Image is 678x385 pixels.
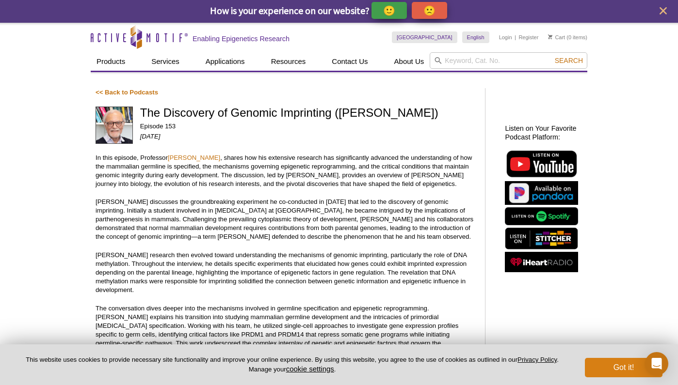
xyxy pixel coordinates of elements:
a: Contact Us [326,52,373,71]
a: English [462,31,489,43]
p: 🙁 [423,4,436,16]
a: Services [145,52,185,71]
a: Cart [548,34,565,41]
a: Register [518,34,538,41]
h2: Enabling Epigenetics Research [193,34,290,43]
img: Azim Surani [96,107,133,144]
img: Your Cart [548,34,552,39]
li: | [515,31,516,43]
p: 🙂 [383,4,395,16]
p: [PERSON_NAME] discusses the groundbreaking experiment he co-conducted in [DATE] that led to the d... [96,198,475,241]
p: Episode 153 [140,122,476,131]
a: [GEOGRAPHIC_DATA] [392,31,457,43]
img: Listen on Spotify [505,207,578,225]
p: [PERSON_NAME] research then evolved toward understanding the mechanisms of genomic imprinting, pa... [96,251,475,294]
p: In this episode, Professor , shares how his extensive research has significantly advanced the und... [96,154,475,188]
span: How is your experience on our website? [210,4,370,16]
button: cookie settings [286,365,334,373]
p: The conversation dives deeper into the mechanisms involved in germline specification and epigenet... [96,304,475,356]
h1: The Discovery of Genomic Imprinting ([PERSON_NAME]) [140,107,476,121]
img: Listen on Stitcher [505,228,578,249]
button: Search [552,56,586,65]
input: Keyword, Cat. No. [430,52,587,69]
span: Search [555,57,583,64]
h2: Listen on Your Favorite Podcast Platform: [505,124,582,141]
a: Login [499,34,512,41]
img: Listen on Pandora [505,181,578,205]
button: close [657,5,669,17]
a: Applications [200,52,251,71]
a: [PERSON_NAME] [168,154,220,161]
li: (0 items) [548,31,587,43]
button: Got it! [585,358,662,377]
p: This website uses cookies to provide necessary site functionality and improve your online experie... [16,355,569,374]
a: Privacy Policy [517,356,557,363]
em: [DATE] [140,133,161,140]
a: Resources [265,52,312,71]
a: About Us [388,52,430,71]
img: Listen on YouTube [505,149,578,179]
div: Open Intercom Messenger [645,352,668,375]
img: Listen on iHeartRadio [505,252,578,273]
a: Products [91,52,131,71]
a: << Back to Podcasts [96,89,158,96]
